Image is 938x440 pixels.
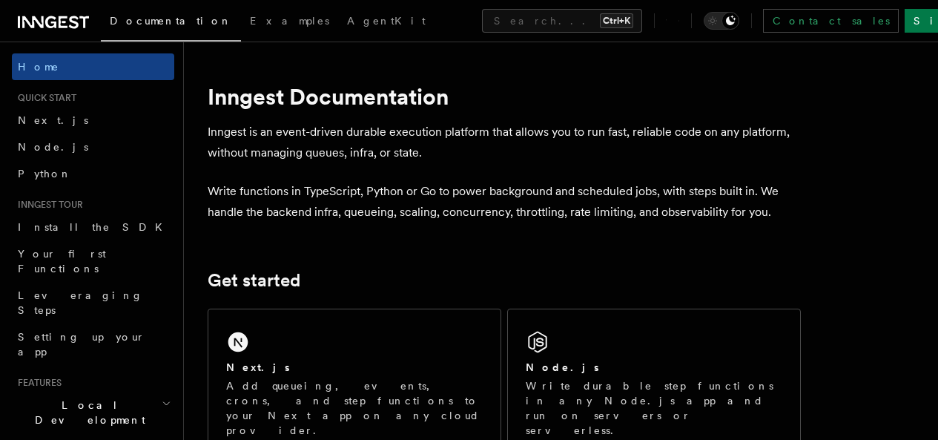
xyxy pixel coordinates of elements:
span: Documentation [110,15,232,27]
h1: Inngest Documentation [208,83,801,110]
button: Toggle dark mode [704,12,739,30]
p: Write functions in TypeScript, Python or Go to power background and scheduled jobs, with steps bu... [208,181,801,223]
span: Leveraging Steps [18,289,143,316]
span: Quick start [12,92,76,104]
a: Install the SDK [12,214,174,240]
span: Examples [250,15,329,27]
h2: Node.js [526,360,599,375]
span: Local Development [12,398,162,427]
a: Contact sales [763,9,899,33]
span: Your first Functions [18,248,106,275]
span: Features [12,377,62,389]
h2: Next.js [226,360,290,375]
a: AgentKit [338,4,435,40]
a: Node.js [12,134,174,160]
span: Home [18,59,59,74]
span: Python [18,168,72,180]
span: Inngest tour [12,199,83,211]
p: Add queueing, events, crons, and step functions to your Next app on any cloud provider. [226,378,483,438]
a: Your first Functions [12,240,174,282]
a: Leveraging Steps [12,282,174,324]
a: Setting up your app [12,324,174,365]
a: Documentation [101,4,241,42]
kbd: Ctrl+K [600,13,633,28]
span: AgentKit [347,15,426,27]
a: Python [12,160,174,187]
a: Next.js [12,107,174,134]
p: Inngest is an event-driven durable execution platform that allows you to run fast, reliable code ... [208,122,801,163]
span: Setting up your app [18,331,145,358]
span: Node.js [18,141,88,153]
button: Search...Ctrl+K [482,9,642,33]
span: Install the SDK [18,221,171,233]
span: Next.js [18,114,88,126]
a: Get started [208,270,300,291]
a: Home [12,53,174,80]
button: Local Development [12,392,174,433]
a: Examples [241,4,338,40]
p: Write durable step functions in any Node.js app and run on servers or serverless. [526,378,782,438]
